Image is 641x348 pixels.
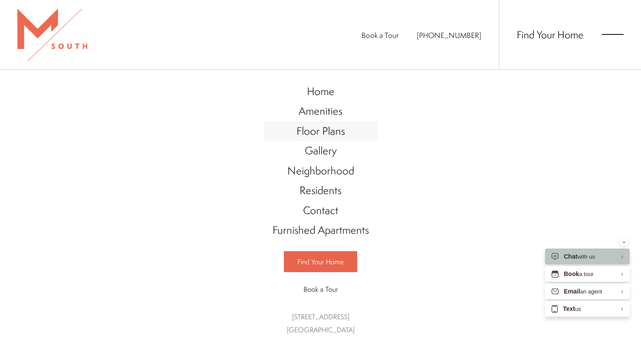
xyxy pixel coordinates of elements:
a: Find Your Home [284,251,357,272]
a: Go to Furnished Apartments (opens in a new tab) [264,220,378,240]
a: Book a Tour [284,279,357,299]
span: Gallery [305,143,337,158]
a: Go to Home [264,82,378,102]
a: Go to Amenities [264,101,378,121]
a: Go to Contact [264,201,378,221]
img: MSouth [17,9,87,61]
div: Main [264,73,378,345]
a: Call Us at 813-570-8014 [417,30,481,40]
span: [PHONE_NUMBER] [417,30,481,40]
span: Book a Tour [303,284,338,294]
span: Amenities [299,103,342,118]
button: Open Menu [602,31,624,38]
span: Find Your Home [297,257,344,266]
span: Floor Plans [297,123,345,138]
a: Find Your Home [517,27,583,41]
a: Go to Floor Plans [264,121,378,141]
span: Contact [303,203,338,218]
span: Furnished Apartments [273,222,369,237]
span: Home [307,84,334,99]
span: Neighborhood [287,163,354,178]
a: Book a Tour [361,30,399,40]
span: Residents [300,183,341,198]
a: Go to Residents [264,181,378,201]
a: Go to Gallery [264,141,378,161]
a: Get Directions to 5110 South Manhattan Avenue Tampa, FL 33611 [287,312,355,334]
a: Go to Neighborhood [264,161,378,181]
